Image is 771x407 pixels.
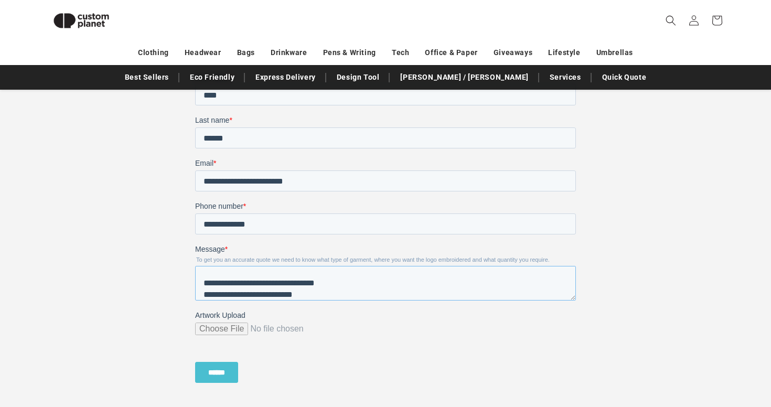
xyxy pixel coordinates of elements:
a: Umbrellas [596,44,633,62]
a: Drinkware [271,44,307,62]
a: Quick Quote [597,68,652,87]
a: Lifestyle [548,44,580,62]
a: Office & Paper [425,44,477,62]
a: Pens & Writing [323,44,376,62]
a: Headwear [185,44,221,62]
a: Services [544,68,586,87]
a: Clothing [138,44,169,62]
img: Custom Planet [45,4,118,37]
a: Bags [237,44,255,62]
iframe: Chat Widget [591,294,771,407]
a: Best Sellers [120,68,174,87]
summary: Search [659,9,682,32]
a: Giveaways [494,44,532,62]
a: Express Delivery [250,68,321,87]
a: Design Tool [331,68,385,87]
a: Eco Friendly [185,68,240,87]
a: Tech [392,44,409,62]
a: [PERSON_NAME] / [PERSON_NAME] [395,68,533,87]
